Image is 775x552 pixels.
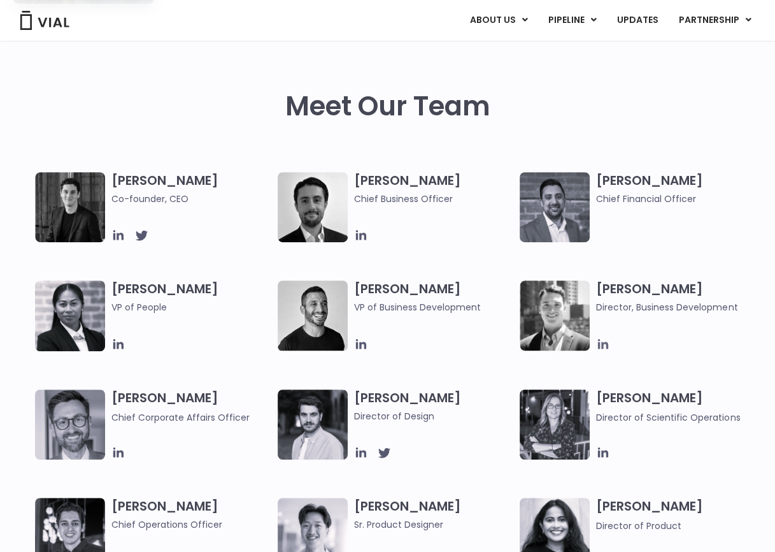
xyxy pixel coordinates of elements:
[111,280,271,333] h3: [PERSON_NAME]
[111,192,271,206] span: Co-founder, CEO
[460,10,537,31] a: ABOUT USMenu Toggle
[354,498,514,532] h3: [PERSON_NAME]
[596,280,756,314] h3: [PERSON_NAME]
[285,91,490,122] h2: Meet Our Team
[35,389,105,460] img: Paolo-M
[596,411,740,424] span: Director of Scientific Operations
[111,518,271,532] span: Chief Operations Officer
[596,192,756,206] span: Chief Financial Officer
[596,519,681,532] span: Director of Product
[111,389,271,425] h3: [PERSON_NAME]
[354,409,514,423] span: Director of Design
[596,300,756,314] span: Director, Business Development
[354,280,514,314] h3: [PERSON_NAME]
[19,11,70,30] img: Vial Logo
[354,518,514,532] span: Sr. Product Designer
[111,300,271,314] span: VP of People
[111,172,271,206] h3: [PERSON_NAME]
[596,498,756,533] h3: [PERSON_NAME]
[354,300,514,314] span: VP of Business Development
[607,10,668,31] a: UPDATES
[354,172,514,206] h3: [PERSON_NAME]
[596,172,756,206] h3: [PERSON_NAME]
[538,10,606,31] a: PIPELINEMenu Toggle
[669,10,762,31] a: PARTNERSHIPMenu Toggle
[520,389,590,460] img: Headshot of smiling woman named Sarah
[278,280,348,351] img: A black and white photo of a man smiling.
[111,498,271,532] h3: [PERSON_NAME]
[278,389,348,460] img: Headshot of smiling man named Albert
[35,172,105,242] img: A black and white photo of a man in a suit attending a Summit.
[354,389,514,423] h3: [PERSON_NAME]
[520,172,590,242] img: Headshot of smiling man named Samir
[354,192,514,206] span: Chief Business Officer
[278,172,348,242] img: A black and white photo of a man in a suit holding a vial.
[111,411,250,424] span: Chief Corporate Affairs Officer
[596,389,756,425] h3: [PERSON_NAME]
[520,280,590,351] img: A black and white photo of a smiling man in a suit at ARVO 2023.
[35,280,105,351] img: Catie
